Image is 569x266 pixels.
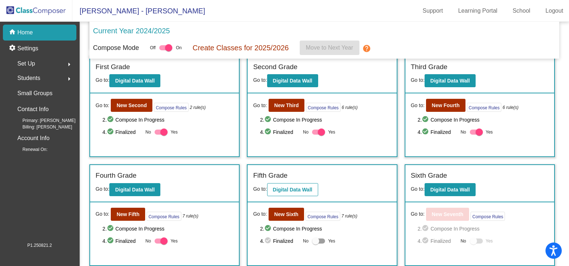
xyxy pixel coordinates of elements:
[418,115,549,124] span: 2. Compose In Progress
[328,128,335,136] span: Yes
[102,115,233,124] span: 2. Compose In Progress
[17,104,49,114] p: Contact Info
[65,60,73,69] mat-icon: arrow_right
[109,74,160,87] button: Digital Data Wall
[260,115,391,124] span: 2. Compose In Progress
[11,124,72,130] span: Billing: [PERSON_NAME]
[107,115,115,124] mat-icon: check_circle
[486,128,493,136] span: Yes
[260,237,299,245] span: 4. Finalized
[267,74,318,87] button: Digital Data Wall
[93,25,170,36] p: Current Year 2024/2025
[460,238,466,244] span: No
[269,99,305,112] button: New Third
[540,5,569,17] a: Logout
[96,170,136,181] label: Fourth Grade
[269,208,304,221] button: New Sixth
[432,102,460,108] b: New Fourth
[96,62,130,72] label: First Grade
[471,212,505,221] button: Compose Rules
[193,42,289,53] p: Create Classes for 2025/2026
[107,237,115,245] mat-icon: check_circle
[411,77,425,83] span: Go to:
[264,224,273,233] mat-icon: check_circle
[303,238,308,244] span: No
[96,102,109,109] span: Go to:
[115,78,155,84] b: Digital Data Wall
[260,128,299,136] span: 4. Finalized
[260,224,391,233] span: 2. Compose In Progress
[274,211,299,217] b: New Sixth
[300,41,359,55] button: Move to Next Year
[422,237,430,245] mat-icon: check_circle
[170,237,178,245] span: Yes
[411,170,447,181] label: Sixth Grade
[190,104,206,111] i: 2 rule(s)
[72,5,205,17] span: [PERSON_NAME] - [PERSON_NAME]
[9,44,17,53] mat-icon: settings
[306,45,353,51] span: Move to Next Year
[362,44,371,53] mat-icon: help
[507,5,536,17] a: School
[426,208,469,221] button: New Seventh
[274,102,299,108] b: New Third
[96,210,109,218] span: Go to:
[9,28,17,37] mat-icon: home
[107,128,115,136] mat-icon: check_circle
[102,224,233,233] span: 2. Compose In Progress
[111,99,152,112] button: New Second
[107,224,115,233] mat-icon: check_circle
[17,73,40,83] span: Students
[342,104,358,111] i: 6 rule(s)
[17,133,50,143] p: Account Info
[102,128,142,136] span: 4. Finalized
[306,103,340,112] button: Compose Rules
[430,78,470,84] b: Digital Data Wall
[411,210,425,218] span: Go to:
[422,224,430,233] mat-icon: check_circle
[111,208,145,221] button: New Fifth
[418,128,457,136] span: 4. Finalized
[411,186,425,192] span: Go to:
[117,211,139,217] b: New Fifth
[460,129,466,135] span: No
[11,117,76,124] span: Primary: [PERSON_NAME]
[154,103,188,112] button: Compose Rules
[503,104,519,111] i: 6 rule(s)
[146,238,151,244] span: No
[467,103,501,112] button: Compose Rules
[422,128,430,136] mat-icon: check_circle
[417,5,449,17] a: Support
[109,183,160,196] button: Digital Data Wall
[273,78,312,84] b: Digital Data Wall
[253,62,298,72] label: Second Grade
[182,213,198,219] i: 7 rule(s)
[418,224,549,233] span: 2. Compose In Progress
[341,213,357,219] i: 7 rule(s)
[17,44,38,53] p: Settings
[253,77,267,83] span: Go to:
[17,88,52,98] p: Small Groups
[96,77,109,83] span: Go to:
[264,237,273,245] mat-icon: check_circle
[486,237,493,245] span: Yes
[176,45,182,51] span: On
[411,102,425,109] span: Go to:
[418,237,457,245] span: 4. Finalized
[452,5,503,17] a: Learning Portal
[425,183,476,196] button: Digital Data Wall
[267,183,318,196] button: Digital Data Wall
[305,212,340,221] button: Compose Rules
[432,211,463,217] b: New Seventh
[253,186,267,192] span: Go to:
[170,128,178,136] span: Yes
[93,43,139,53] p: Compose Mode
[11,146,47,153] span: Renewal On:
[328,237,335,245] span: Yes
[430,187,470,193] b: Digital Data Wall
[264,115,273,124] mat-icon: check_circle
[303,129,308,135] span: No
[253,102,267,109] span: Go to:
[102,237,142,245] span: 4. Finalized
[117,102,147,108] b: New Second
